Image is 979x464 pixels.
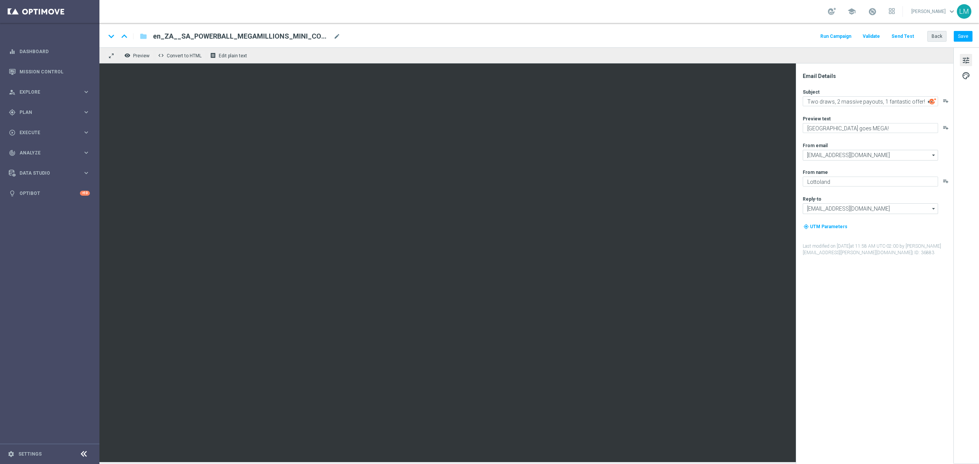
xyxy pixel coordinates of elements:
[9,129,83,136] div: Execute
[8,190,90,196] button: lightbulb Optibot +10
[9,89,83,96] div: Explore
[122,50,153,60] button: remove_red_eye Preview
[803,196,821,202] label: Reply-to
[167,53,202,58] span: Convert to HTML
[8,89,90,95] button: person_search Explore keyboard_arrow_right
[803,150,938,161] input: Select
[83,129,90,136] i: keyboard_arrow_right
[9,41,90,62] div: Dashboard
[9,149,16,156] i: track_changes
[803,116,831,122] label: Preview text
[20,110,83,115] span: Plan
[960,54,972,66] button: tune
[819,31,852,42] button: Run Campaign
[803,143,828,149] label: From email
[943,125,949,131] button: playlist_add
[8,109,90,115] button: gps_fixed Plan keyboard_arrow_right
[20,130,83,135] span: Execute
[911,6,957,17] a: [PERSON_NAME]keyboard_arrow_down
[20,90,83,94] span: Explore
[8,49,90,55] button: equalizer Dashboard
[20,41,90,62] a: Dashboard
[208,50,250,60] button: receipt Edit plain text
[83,149,90,156] i: keyboard_arrow_right
[210,52,216,58] i: receipt
[18,452,42,456] a: Settings
[9,183,90,203] div: Optibot
[333,33,340,40] span: mode_edit
[957,4,971,19] div: LM
[20,171,83,175] span: Data Studio
[119,31,130,42] i: keyboard_arrow_up
[9,190,16,197] i: lightbulb
[83,88,90,96] i: keyboard_arrow_right
[133,53,150,58] span: Preview
[20,151,83,155] span: Analyze
[803,224,809,229] i: my_location
[803,203,938,214] input: Select
[8,451,15,458] i: settings
[219,53,247,58] span: Edit plain text
[943,178,949,184] button: playlist_add
[140,32,147,41] i: folder
[83,109,90,116] i: keyboard_arrow_right
[9,149,83,156] div: Analyze
[9,48,16,55] i: equalizer
[962,71,970,81] span: palette
[156,50,205,60] button: code Convert to HTML
[158,52,164,58] span: code
[124,52,130,58] i: remove_red_eye
[803,89,820,95] label: Subject
[929,98,936,105] img: optiGenie.svg
[8,69,90,75] button: Mission Control
[912,250,934,255] span: | ID: 36883
[954,31,972,42] button: Save
[9,89,16,96] i: person_search
[960,69,972,81] button: palette
[80,191,90,196] div: +10
[943,98,949,104] button: playlist_add
[9,62,90,82] div: Mission Control
[153,32,330,41] span: en_ZA__SA_POWERBALL_MEGAMILLIONS_MINI_COMBO__EMT_ALL_EM_TAC_LT
[863,34,880,39] span: Validate
[9,170,83,177] div: Data Studio
[83,169,90,177] i: keyboard_arrow_right
[9,109,83,116] div: Plan
[862,31,881,42] button: Validate
[930,150,938,160] i: arrow_drop_down
[8,130,90,136] button: play_circle_outline Execute keyboard_arrow_right
[8,170,90,176] button: Data Studio keyboard_arrow_right
[930,204,938,214] i: arrow_drop_down
[9,109,16,116] i: gps_fixed
[20,183,80,203] a: Optibot
[106,31,117,42] i: keyboard_arrow_down
[9,129,16,136] i: play_circle_outline
[810,224,847,229] span: UTM Parameters
[890,31,915,42] button: Send Test
[20,62,90,82] a: Mission Control
[8,150,90,156] button: track_changes Analyze keyboard_arrow_right
[927,31,946,42] button: Back
[803,222,848,231] button: my_location UTM Parameters
[803,169,828,175] label: From name
[803,73,953,79] div: Email Details
[948,7,956,16] span: keyboard_arrow_down
[139,30,148,42] button: folder
[803,243,953,256] label: Last modified on [DATE] at 11:58 AM UTC-02:00 by [PERSON_NAME][EMAIL_ADDRESS][PERSON_NAME][DOMAIN...
[962,55,970,65] span: tune
[847,7,856,16] span: school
